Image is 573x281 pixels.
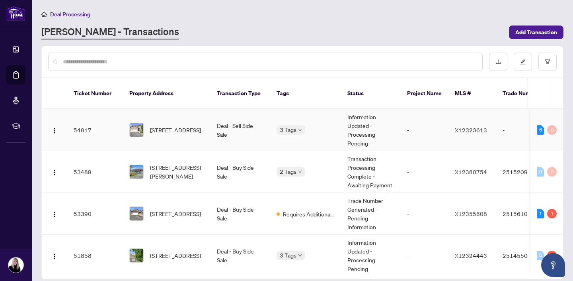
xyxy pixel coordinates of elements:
td: - [401,235,448,277]
img: Logo [51,253,58,259]
span: down [298,253,302,257]
span: [STREET_ADDRESS] [150,251,201,260]
td: - [401,151,448,193]
span: X12324443 [455,252,487,259]
button: filter [538,53,557,71]
div: 1 [547,209,557,218]
th: Status [341,78,401,109]
th: Tags [270,78,341,109]
td: - [401,193,448,235]
button: Logo [48,249,61,262]
td: Deal - Sell Side Sale [210,109,270,151]
span: [STREET_ADDRESS] [150,209,201,218]
span: X12380754 [455,168,487,175]
button: download [489,53,507,71]
td: 2515610 [496,193,552,235]
img: Profile Icon [8,257,23,273]
span: X12355608 [455,210,487,217]
button: Logo [48,124,61,136]
td: - [496,109,552,151]
span: X12323613 [455,126,487,134]
button: Add Transaction [509,26,563,39]
th: Trade Number [496,78,552,109]
span: edit [520,59,526,65]
div: 0 [547,125,557,135]
td: 2515209 [496,151,552,193]
th: MLS # [448,78,496,109]
span: Requires Additional Docs [283,210,335,218]
button: edit [514,53,532,71]
th: Ticket Number [67,78,123,109]
span: [STREET_ADDRESS][PERSON_NAME] [150,163,204,181]
th: Transaction Type [210,78,270,109]
span: download [495,59,501,65]
img: thumbnail-img [130,207,143,220]
th: Property Address [123,78,210,109]
div: 0 [537,251,544,260]
td: Deal - Buy Side Sale [210,235,270,277]
span: [STREET_ADDRESS] [150,126,201,134]
img: thumbnail-img [130,249,143,262]
span: Deal Processing [50,11,90,18]
div: 0 [537,167,544,177]
span: 3 Tags [280,125,296,134]
td: Information Updated - Processing Pending [341,235,401,277]
td: 53489 [67,151,123,193]
div: 0 [547,167,557,177]
td: 54817 [67,109,123,151]
td: - [401,109,448,151]
span: Add Transaction [515,26,557,39]
img: Logo [51,169,58,176]
td: Deal - Buy Side Sale [210,193,270,235]
div: 1 [537,209,544,218]
div: 6 [537,125,544,135]
span: down [298,128,302,132]
button: Logo [48,207,61,220]
td: 51858 [67,235,123,277]
img: thumbnail-img [130,123,143,137]
img: thumbnail-img [130,165,143,179]
td: Transaction Processing Complete - Awaiting Payment [341,151,401,193]
td: 53390 [67,193,123,235]
span: down [298,170,302,174]
td: Information Updated - Processing Pending [341,109,401,151]
td: Trade Number Generated - Pending Information [341,193,401,235]
td: Deal - Buy Side Sale [210,151,270,193]
span: home [41,12,47,17]
button: Logo [48,165,61,178]
img: logo [6,6,25,21]
div: 3 [547,251,557,260]
td: 2514550 [496,235,552,277]
img: Logo [51,211,58,218]
button: Open asap [541,253,565,277]
a: [PERSON_NAME] - Transactions [41,25,179,39]
span: 2 Tags [280,167,296,176]
span: 3 Tags [280,251,296,260]
span: filter [545,59,550,65]
th: Project Name [401,78,448,109]
img: Logo [51,128,58,134]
